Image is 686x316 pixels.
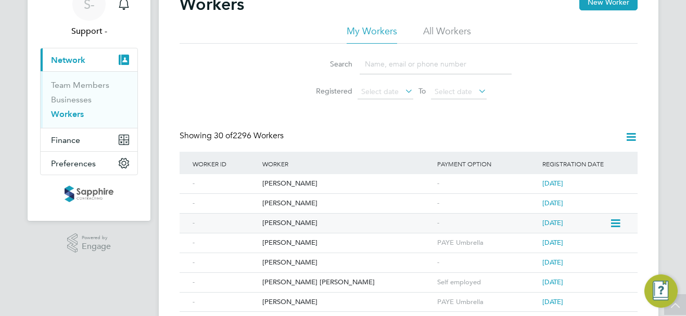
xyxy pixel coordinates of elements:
[435,87,472,96] span: Select date
[82,242,111,251] span: Engage
[435,174,540,193] div: -
[542,179,563,188] span: [DATE]
[361,87,399,96] span: Select date
[260,273,435,292] div: [PERSON_NAME] [PERSON_NAME]
[190,152,260,176] div: Worker ID
[435,194,540,213] div: -
[542,218,563,227] span: [DATE]
[190,194,260,213] div: -
[51,95,92,104] a: Businesses
[190,213,609,222] a: -[PERSON_NAME]-[DATE]
[190,273,260,292] div: -
[51,109,84,119] a: Workers
[435,214,540,233] div: -
[41,152,137,175] button: Preferences
[435,293,540,312] div: PAYE Umbrella
[423,25,471,44] li: All Workers
[82,233,111,242] span: Powered by
[542,199,563,207] span: [DATE]
[190,233,627,242] a: -[PERSON_NAME]PAYE Umbrella[DATE]
[41,71,137,128] div: Network
[360,54,512,74] input: Name, email or phone number
[41,48,137,71] button: Network
[190,293,260,312] div: -
[51,159,96,168] span: Preferences
[190,214,260,233] div: -
[190,292,627,301] a: -[PERSON_NAME]PAYE Umbrella[DATE]
[542,258,563,267] span: [DATE]
[190,193,627,202] a: -[PERSON_NAME]-[DATE]
[542,238,563,247] span: [DATE]
[190,272,627,281] a: -[PERSON_NAME] [PERSON_NAME]Self employed[DATE]
[180,130,286,141] div: Showing
[51,80,109,90] a: Team Members
[190,253,260,272] div: -
[51,55,85,65] span: Network
[40,25,138,37] span: Support -
[540,152,627,176] div: Registration Date
[415,84,429,98] span: To
[260,253,435,272] div: [PERSON_NAME]
[435,233,540,253] div: PAYE Umbrella
[214,130,233,141] span: 30 of
[190,253,627,261] a: -[PERSON_NAME]-[DATE]
[214,130,284,141] span: 2296 Workers
[435,152,540,176] div: Payment Option
[65,186,113,202] img: sapphire-logo-retina.png
[435,253,540,272] div: -
[260,174,435,193] div: [PERSON_NAME]
[306,59,352,69] label: Search
[260,214,435,233] div: [PERSON_NAME]
[644,274,678,308] button: Engage Resource Center
[542,278,563,286] span: [DATE]
[306,86,352,96] label: Registered
[51,135,80,145] span: Finance
[260,194,435,213] div: [PERSON_NAME]
[435,273,540,292] div: Self employed
[542,297,563,306] span: [DATE]
[260,233,435,253] div: [PERSON_NAME]
[67,233,111,253] a: Powered byEngage
[40,186,138,202] a: Go to home page
[190,174,627,182] a: -[PERSON_NAME]-[DATE]
[190,174,260,193] div: -
[260,293,435,312] div: [PERSON_NAME]
[41,128,137,151] button: Finance
[190,233,260,253] div: -
[347,25,397,44] li: My Workers
[260,152,435,176] div: Worker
